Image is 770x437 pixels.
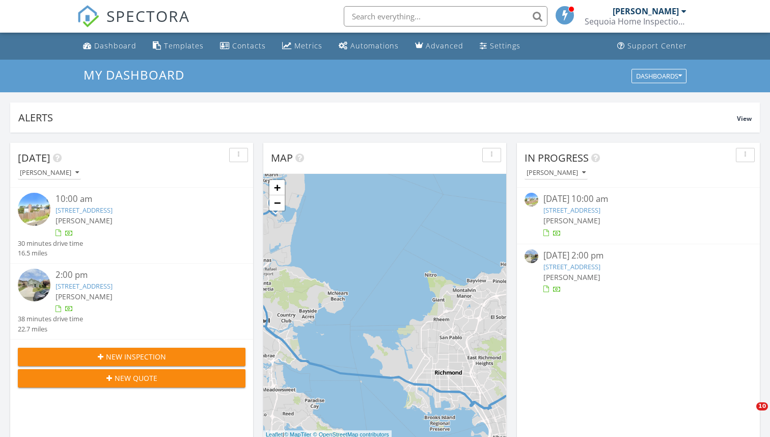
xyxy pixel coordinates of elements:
[490,41,520,50] div: Settings
[411,37,468,56] a: Advanced
[149,37,208,56] a: Templates
[18,111,737,124] div: Alerts
[18,248,83,258] div: 16.5 miles
[18,193,50,225] img: streetview
[18,314,83,324] div: 38 minutes drive time
[94,41,136,50] div: Dashboard
[735,402,760,427] iframe: Intercom live chat
[18,269,50,301] img: streetview
[543,249,733,262] div: [DATE] 2:00 pm
[18,369,245,388] button: New Quote
[525,249,752,295] a: [DATE] 2:00 pm [STREET_ADDRESS] [PERSON_NAME]
[115,373,157,383] span: New Quote
[543,216,600,225] span: [PERSON_NAME]
[269,180,285,195] a: Zoom in
[18,193,245,258] a: 10:00 am [STREET_ADDRESS] [PERSON_NAME] 30 minutes drive time 16.5 miles
[278,37,326,56] a: Metrics
[56,269,226,281] div: 2:00 pm
[18,324,83,334] div: 22.7 miles
[77,14,190,35] a: SPECTORA
[613,37,691,56] a: Support Center
[271,151,293,165] span: Map
[737,114,752,123] span: View
[525,151,589,165] span: In Progress
[18,166,81,180] button: [PERSON_NAME]
[106,5,190,27] span: SPECTORA
[631,69,686,83] button: Dashboards
[543,193,733,205] div: [DATE] 10:00 am
[56,193,226,205] div: 10:00 am
[56,281,113,291] a: [STREET_ADDRESS]
[232,41,266,50] div: Contacts
[216,37,270,56] a: Contacts
[18,239,83,248] div: 30 minutes drive time
[77,5,99,28] img: The Best Home Inspection Software - Spectora
[56,205,113,215] a: [STREET_ADDRESS]
[585,16,686,27] div: Sequoia Home Inspections
[627,41,687,50] div: Support Center
[636,72,682,80] div: Dashboards
[613,6,679,16] div: [PERSON_NAME]
[756,402,768,410] span: 10
[84,66,184,83] span: My Dashboard
[543,205,600,215] a: [STREET_ADDRESS]
[269,195,285,211] a: Zoom out
[527,169,586,176] div: [PERSON_NAME]
[525,193,538,207] img: streetview
[543,272,600,282] span: [PERSON_NAME]
[335,37,403,56] a: Automations (Basic)
[18,151,50,165] span: [DATE]
[525,193,752,238] a: [DATE] 10:00 am [STREET_ADDRESS] [PERSON_NAME]
[476,37,525,56] a: Settings
[56,216,113,225] span: [PERSON_NAME]
[525,166,588,180] button: [PERSON_NAME]
[525,249,538,263] img: streetview
[79,37,141,56] a: Dashboard
[18,348,245,366] button: New Inspection
[18,269,245,334] a: 2:00 pm [STREET_ADDRESS] [PERSON_NAME] 38 minutes drive time 22.7 miles
[294,41,322,50] div: Metrics
[56,292,113,301] span: [PERSON_NAME]
[20,169,79,176] div: [PERSON_NAME]
[350,41,399,50] div: Automations
[344,6,547,27] input: Search everything...
[106,351,166,362] span: New Inspection
[543,262,600,271] a: [STREET_ADDRESS]
[164,41,204,50] div: Templates
[426,41,463,50] div: Advanced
